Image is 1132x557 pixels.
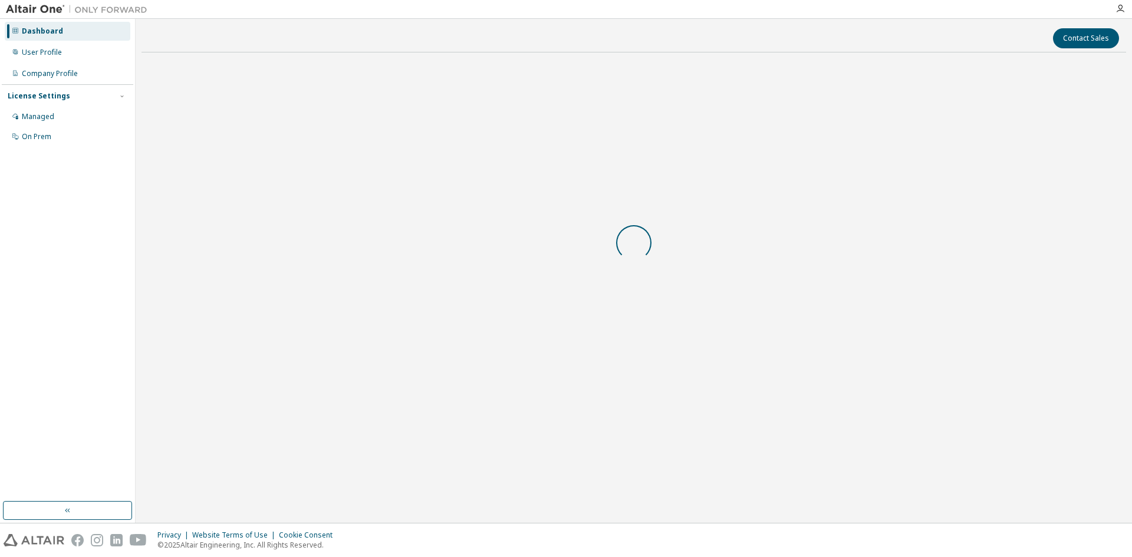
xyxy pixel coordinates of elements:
div: User Profile [22,48,62,57]
img: Altair One [6,4,153,15]
p: © 2025 Altair Engineering, Inc. All Rights Reserved. [157,540,340,550]
img: altair_logo.svg [4,534,64,546]
div: License Settings [8,91,70,101]
button: Contact Sales [1053,28,1119,48]
img: instagram.svg [91,534,103,546]
img: youtube.svg [130,534,147,546]
div: Managed [22,112,54,121]
div: Company Profile [22,69,78,78]
div: Cookie Consent [279,530,340,540]
div: Website Terms of Use [192,530,279,540]
div: On Prem [22,132,51,141]
div: Privacy [157,530,192,540]
img: linkedin.svg [110,534,123,546]
div: Dashboard [22,27,63,36]
img: facebook.svg [71,534,84,546]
